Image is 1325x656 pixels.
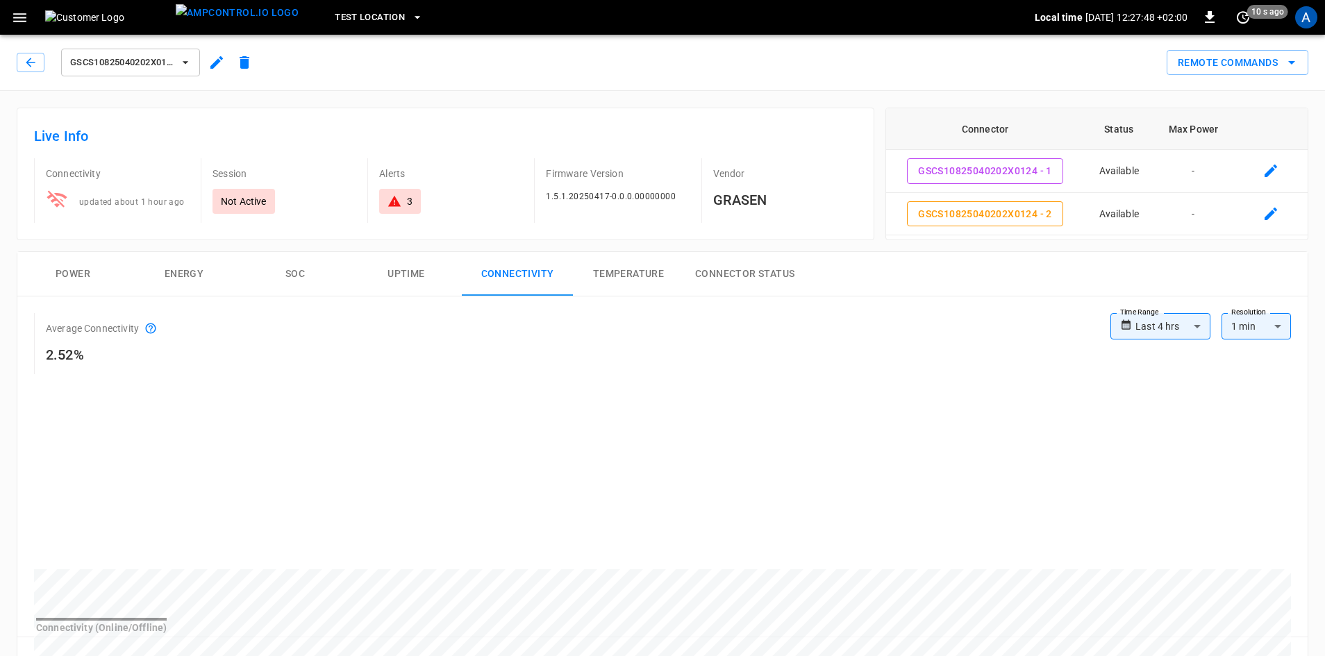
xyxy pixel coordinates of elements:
[335,10,405,26] span: Test Location
[1247,5,1288,19] span: 10 s ago
[1084,108,1153,150] th: Status
[1295,6,1317,28] div: profile-icon
[329,4,428,31] button: Test Location
[907,158,1063,184] button: GSCS10825040202X0124 - 1
[407,194,412,208] div: 3
[886,108,1085,150] th: Connector
[61,49,200,76] button: GSCS10825040202X0124
[713,189,857,211] h6: GRASEN
[886,108,1308,235] table: connector table
[546,192,676,201] span: 1.5.1.20250417-0.0.0.00000000
[379,167,523,180] p: Alerts
[907,201,1063,227] button: GSCS10825040202X0124 - 2
[221,194,267,208] p: Not Active
[1085,10,1187,24] p: [DATE] 12:27:48 +02:00
[46,344,157,366] h6: 2.52%
[176,4,299,22] img: ampcontrol.io logo
[1135,313,1210,339] div: Last 4 hrs
[1035,10,1083,24] p: Local time
[46,167,190,180] p: Connectivity
[1167,50,1308,76] button: Remote Commands
[17,252,128,296] button: Power
[1084,150,1153,193] td: Available
[79,197,185,207] span: updated about 1 hour ago
[45,10,170,24] img: Customer Logo
[1153,193,1233,236] td: -
[546,167,690,180] p: Firmware Version
[128,252,240,296] button: Energy
[34,125,857,147] h6: Live Info
[1222,313,1291,339] div: 1 min
[573,252,684,296] button: Temperature
[1153,108,1233,150] th: Max Power
[713,167,857,180] p: Vendor
[70,55,173,71] span: GSCS10825040202X0124
[1084,193,1153,236] td: Available
[1231,307,1266,318] label: Resolution
[240,252,351,296] button: SOC
[46,321,139,335] p: Average Connectivity
[1153,150,1233,193] td: -
[1167,50,1308,76] div: remote commands options
[212,167,356,180] p: Session
[684,252,806,296] button: Connector Status
[351,252,462,296] button: Uptime
[1120,307,1159,318] label: Time Range
[462,252,573,296] button: Connectivity
[1232,6,1254,28] button: set refresh interval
